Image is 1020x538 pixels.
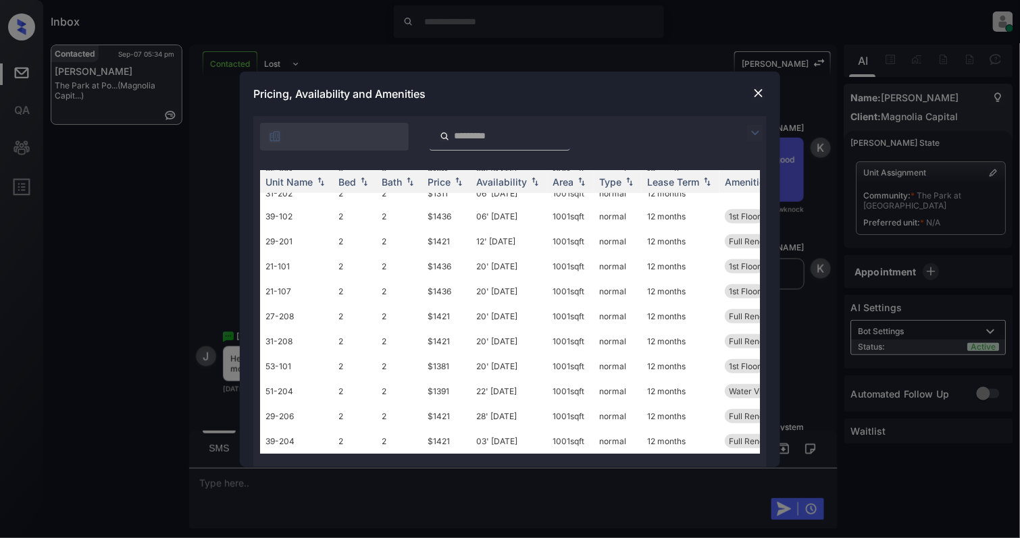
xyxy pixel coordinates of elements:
[547,404,594,429] td: 1001 sqft
[376,379,422,404] td: 2
[547,379,594,404] td: 1001 sqft
[422,204,471,229] td: $1436
[422,404,471,429] td: $1421
[357,177,371,186] img: sorting
[471,204,547,229] td: 06' [DATE]
[623,177,636,186] img: sorting
[422,379,471,404] td: $1391
[747,125,763,141] img: icon-zuma
[422,429,471,454] td: $1421
[452,177,465,186] img: sorting
[333,379,376,404] td: 2
[471,279,547,304] td: 20' [DATE]
[422,229,471,254] td: $1421
[553,176,573,188] div: Area
[333,304,376,329] td: 2
[333,429,376,454] td: 2
[376,204,422,229] td: 2
[333,204,376,229] td: 2
[642,404,719,429] td: 12 months
[314,177,328,186] img: sorting
[729,286,761,296] span: 1st Floor
[260,304,333,329] td: 27-208
[260,329,333,354] td: 31-208
[528,177,542,186] img: sorting
[471,354,547,379] td: 20' [DATE]
[260,183,333,204] td: 31-202
[333,329,376,354] td: 2
[594,329,642,354] td: normal
[547,304,594,329] td: 1001 sqft
[422,354,471,379] td: $1381
[642,354,719,379] td: 12 months
[547,204,594,229] td: 1001 sqft
[752,86,765,100] img: close
[594,204,642,229] td: normal
[440,130,450,142] img: icon-zuma
[403,177,417,186] img: sorting
[575,177,588,186] img: sorting
[268,130,282,143] img: icon-zuma
[471,329,547,354] td: 20' [DATE]
[642,379,719,404] td: 12 months
[647,176,699,188] div: Lease Term
[376,229,422,254] td: 2
[642,429,719,454] td: 12 months
[594,429,642,454] td: normal
[333,254,376,279] td: 2
[594,404,642,429] td: normal
[547,279,594,304] td: 1001 sqft
[471,379,547,404] td: 22' [DATE]
[700,177,714,186] img: sorting
[642,279,719,304] td: 12 months
[382,176,402,188] div: Bath
[376,404,422,429] td: 2
[376,279,422,304] td: 2
[376,254,422,279] td: 2
[422,329,471,354] td: $1421
[471,404,547,429] td: 28' [DATE]
[642,229,719,254] td: 12 months
[547,429,594,454] td: 1001 sqft
[729,411,794,421] span: Full Renovation...
[260,254,333,279] td: 21-101
[729,336,794,346] span: Full Renovation...
[594,354,642,379] td: normal
[471,304,547,329] td: 20' [DATE]
[260,354,333,379] td: 53-101
[547,354,594,379] td: 1001 sqft
[729,236,794,246] span: Full Renovation...
[594,379,642,404] td: normal
[333,404,376,429] td: 2
[260,204,333,229] td: 39-102
[240,72,780,116] div: Pricing, Availability and Amenities
[376,183,422,204] td: 2
[642,204,719,229] td: 12 months
[547,254,594,279] td: 1001 sqft
[422,183,471,204] td: $1311
[260,279,333,304] td: 21-107
[428,176,451,188] div: Price
[338,176,356,188] div: Bed
[376,429,422,454] td: 2
[260,229,333,254] td: 29-201
[594,183,642,204] td: normal
[422,254,471,279] td: $1436
[729,311,794,321] span: Full Renovation...
[547,229,594,254] td: 1001 sqft
[725,176,770,188] div: Amenities
[333,354,376,379] td: 2
[471,429,547,454] td: 03' [DATE]
[729,436,794,446] span: Full Renovation...
[594,279,642,304] td: normal
[476,176,527,188] div: Availability
[265,176,313,188] div: Unit Name
[599,176,621,188] div: Type
[333,279,376,304] td: 2
[729,361,761,371] span: 1st Floor
[422,304,471,329] td: $1421
[260,429,333,454] td: 39-204
[547,183,594,204] td: 1001 sqft
[594,254,642,279] td: normal
[260,404,333,429] td: 29-206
